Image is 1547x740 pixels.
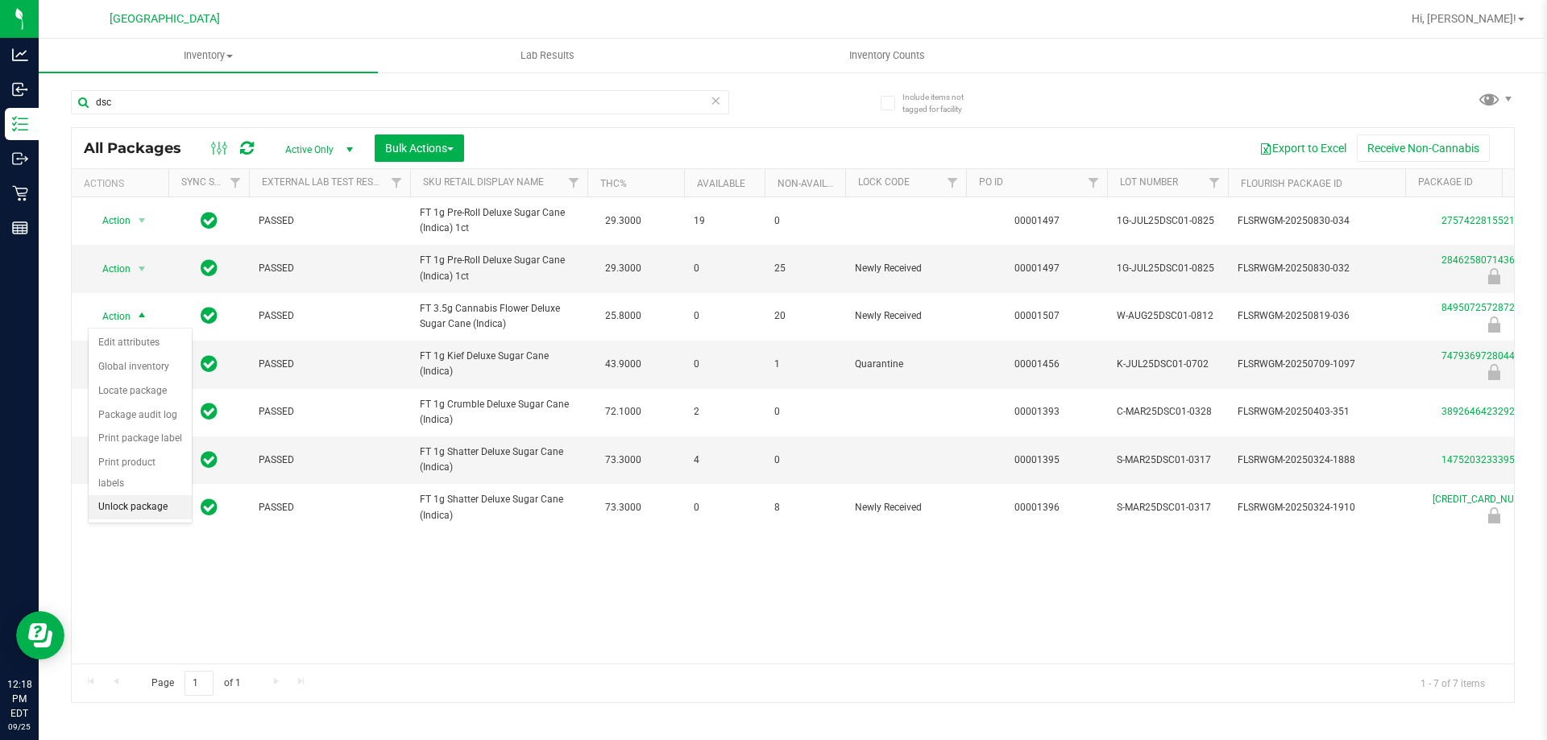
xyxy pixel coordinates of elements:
span: Newly Received [855,500,956,515]
a: 00001497 [1014,263,1060,274]
span: Newly Received [855,308,956,324]
a: Filter [1201,169,1228,196]
span: Inventory Counts [827,48,947,63]
span: Action [88,258,131,280]
a: 1475203233395658 [1441,454,1532,465]
li: Locate package [89,379,192,403]
span: S-MAR25DSC01-0317 [1117,453,1218,468]
a: Lab Results [378,39,717,72]
a: 2757422815521547 [1441,215,1532,226]
span: PASSED [259,500,400,515]
a: External Lab Test Result [262,176,388,188]
a: 00001396 [1014,502,1060,513]
span: Inventory [39,48,378,63]
span: FT 1g Pre-Roll Deluxe Sugar Cane (Indica) 1ct [420,253,578,283]
span: In Sync [201,449,218,471]
a: Filter [939,169,966,196]
button: Receive Non-Cannabis [1357,134,1490,162]
span: FLSRWGM-20250403-351 [1238,404,1396,420]
a: THC% [600,178,627,189]
span: [GEOGRAPHIC_DATA] [110,12,220,26]
span: 19 [694,213,755,229]
span: PASSED [259,404,400,420]
inline-svg: Analytics [12,47,28,63]
inline-svg: Outbound [12,151,28,167]
span: FLSRWGM-20250709-1097 [1238,357,1396,372]
li: Print product labels [89,451,192,495]
a: 2846258071436948 [1441,254,1532,266]
a: Non-Available [778,178,849,189]
inline-svg: Reports [12,220,28,236]
li: Edit attributes [89,331,192,355]
a: Lot Number [1120,176,1178,188]
span: Quarantine [855,357,956,372]
span: select [132,258,152,280]
span: PASSED [259,453,400,468]
span: 73.3000 [597,496,649,519]
a: Inventory Counts [717,39,1056,72]
span: 4 [694,453,755,468]
a: [CREDIT_CARD_NUMBER] [1433,494,1541,505]
span: 29.3000 [597,257,649,280]
li: Print package label [89,427,192,451]
span: Bulk Actions [385,142,454,155]
span: select [132,305,152,328]
a: Lock Code [858,176,910,188]
span: FLSRWGM-20250830-032 [1238,261,1396,276]
span: In Sync [201,353,218,375]
a: Filter [1080,169,1107,196]
span: 72.1000 [597,400,649,424]
a: PO ID [979,176,1003,188]
li: Package audit log [89,403,192,428]
span: 29.3000 [597,209,649,233]
input: Search Package ID, Item Name, SKU, Lot or Part Number... [71,90,729,114]
span: All Packages [84,139,197,157]
inline-svg: Inbound [12,81,28,97]
a: Filter [561,169,587,196]
span: In Sync [201,257,218,279]
a: 3892646423292246 [1441,406,1532,417]
span: W-AUG25DSC01-0812 [1117,308,1218,324]
span: 43.9000 [597,353,649,376]
span: 0 [774,404,836,420]
span: In Sync [201,304,218,327]
span: FLSRWGM-20250819-036 [1238,308,1396,324]
inline-svg: Inventory [12,116,28,132]
p: 09/25 [7,721,31,733]
span: In Sync [201,209,218,232]
span: PASSED [259,308,400,324]
span: 1G-JUL25DSC01-0825 [1117,213,1218,229]
span: Action [88,209,131,232]
span: 25.8000 [597,304,649,328]
span: 0 [694,308,755,324]
span: 0 [694,261,755,276]
span: 1 [774,357,836,372]
span: Action [88,305,131,328]
span: S-MAR25DSC01-0317 [1117,500,1218,515]
span: FLSRWGM-20250324-1888 [1238,453,1396,468]
a: 7479369728044733 [1441,350,1532,362]
span: PASSED [259,357,400,372]
span: 1G-JUL25DSC01-0825 [1117,261,1218,276]
span: FT 1g Kief Deluxe Sugar Cane (Indica) [420,349,578,379]
span: In Sync [201,496,218,519]
span: PASSED [259,213,400,229]
a: 00001497 [1014,215,1060,226]
input: 1 [185,671,214,696]
li: Unlock package [89,495,192,519]
span: FLSRWGM-20250324-1910 [1238,500,1396,515]
span: FT 1g Pre-Roll Deluxe Sugar Cane (Indica) 1ct [420,205,578,236]
span: FT 1g Crumble Deluxe Sugar Cane (Indica) [420,397,578,428]
span: 25 [774,261,836,276]
span: K-JUL25DSC01-0702 [1117,357,1218,372]
span: FT 3.5g Cannabis Flower Deluxe Sugar Cane (Indica) [420,301,578,332]
inline-svg: Retail [12,185,28,201]
span: 20 [774,308,836,324]
a: Sync Status [181,176,243,188]
a: Sku Retail Display Name [423,176,544,188]
a: Filter [384,169,410,196]
span: Page of 1 [138,671,254,696]
iframe: Resource center [16,611,64,659]
span: select [132,209,152,232]
div: Actions [84,178,162,189]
